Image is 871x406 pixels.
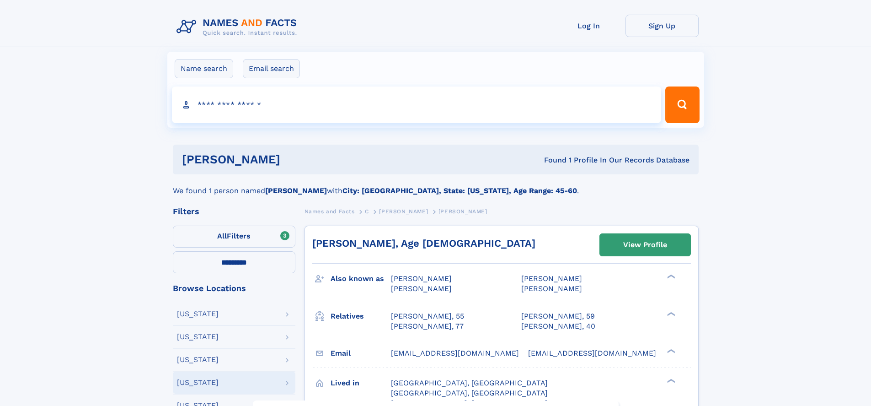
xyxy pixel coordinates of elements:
[173,284,295,292] div: Browse Locations
[177,333,219,341] div: [US_STATE]
[365,206,369,217] a: C
[177,379,219,386] div: [US_STATE]
[243,59,300,78] label: Email search
[331,346,391,361] h3: Email
[391,321,464,331] a: [PERSON_NAME], 77
[665,348,676,354] div: ❯
[175,59,233,78] label: Name search
[217,232,227,240] span: All
[665,378,676,384] div: ❯
[391,274,452,283] span: [PERSON_NAME]
[379,208,428,215] span: [PERSON_NAME]
[365,208,369,215] span: C
[177,310,219,318] div: [US_STATE]
[331,309,391,324] h3: Relatives
[391,284,452,293] span: [PERSON_NAME]
[391,311,464,321] a: [PERSON_NAME], 55
[305,206,355,217] a: Names and Facts
[623,234,667,255] div: View Profile
[521,321,595,331] a: [PERSON_NAME], 40
[173,174,699,196] div: We found 1 person named with .
[521,311,595,321] a: [PERSON_NAME], 59
[391,389,548,397] span: [GEOGRAPHIC_DATA], [GEOGRAPHIC_DATA]
[665,87,699,123] button: Search Button
[379,206,428,217] a: [PERSON_NAME]
[172,87,662,123] input: search input
[173,226,295,248] label: Filters
[665,311,676,317] div: ❯
[331,271,391,287] h3: Also known as
[438,208,487,215] span: [PERSON_NAME]
[177,356,219,363] div: [US_STATE]
[265,186,327,195] b: [PERSON_NAME]
[528,349,656,357] span: [EMAIL_ADDRESS][DOMAIN_NAME]
[312,238,535,249] a: [PERSON_NAME], Age [DEMOGRAPHIC_DATA]
[173,207,295,216] div: Filters
[331,375,391,391] h3: Lived in
[173,15,305,39] img: Logo Names and Facts
[521,284,582,293] span: [PERSON_NAME]
[342,186,577,195] b: City: [GEOGRAPHIC_DATA], State: [US_STATE], Age Range: 45-60
[182,154,412,165] h1: [PERSON_NAME]
[552,15,625,37] a: Log In
[521,274,582,283] span: [PERSON_NAME]
[600,234,690,256] a: View Profile
[391,349,519,357] span: [EMAIL_ADDRESS][DOMAIN_NAME]
[625,15,699,37] a: Sign Up
[391,379,548,387] span: [GEOGRAPHIC_DATA], [GEOGRAPHIC_DATA]
[412,155,689,165] div: Found 1 Profile In Our Records Database
[665,274,676,280] div: ❯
